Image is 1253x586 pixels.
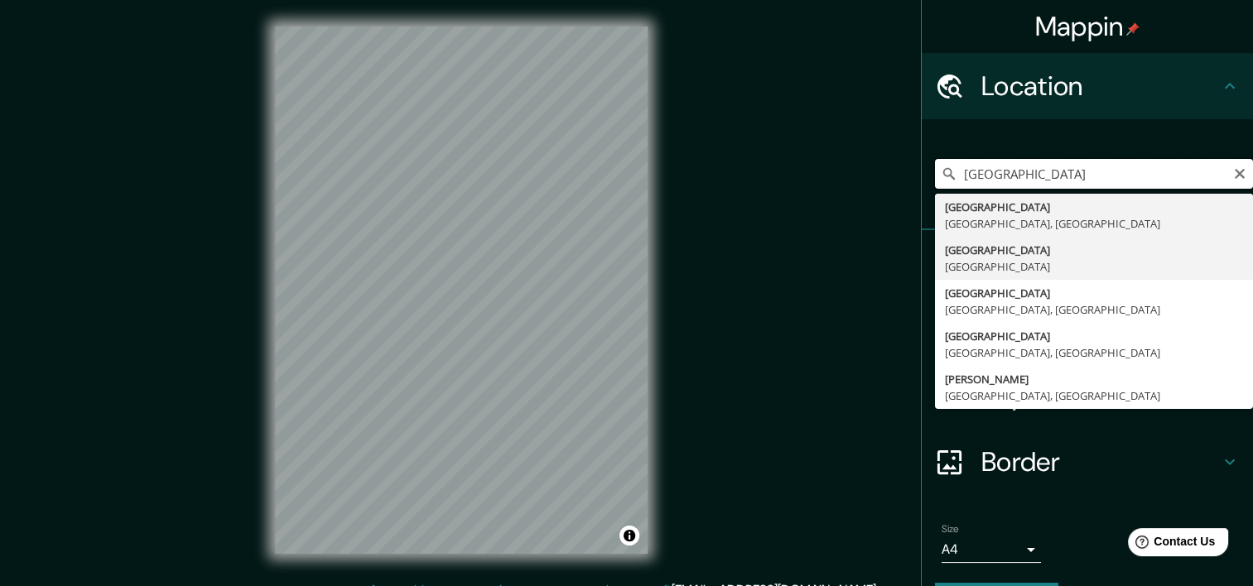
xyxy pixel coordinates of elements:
[1233,165,1246,180] button: Clear
[942,536,1041,563] div: A4
[945,285,1243,301] div: [GEOGRAPHIC_DATA]
[922,296,1253,363] div: Style
[922,53,1253,119] div: Location
[935,159,1253,189] input: Pick your city or area
[945,344,1243,361] div: [GEOGRAPHIC_DATA], [GEOGRAPHIC_DATA]
[942,522,959,536] label: Size
[922,230,1253,296] div: Pins
[945,242,1243,258] div: [GEOGRAPHIC_DATA]
[945,371,1243,387] div: [PERSON_NAME]
[945,328,1243,344] div: [GEOGRAPHIC_DATA]
[945,258,1243,275] div: [GEOGRAPHIC_DATA]
[945,387,1243,404] div: [GEOGRAPHIC_DATA], [GEOGRAPHIC_DATA]
[619,526,639,545] button: Toggle attribution
[981,379,1220,412] h4: Layout
[945,215,1243,232] div: [GEOGRAPHIC_DATA], [GEOGRAPHIC_DATA]
[1106,521,1235,568] iframe: Help widget launcher
[945,301,1243,318] div: [GEOGRAPHIC_DATA], [GEOGRAPHIC_DATA]
[1035,10,1140,43] h4: Mappin
[275,26,648,554] canvas: Map
[1126,22,1140,36] img: pin-icon.png
[981,445,1220,478] h4: Border
[981,70,1220,103] h4: Location
[922,363,1253,429] div: Layout
[922,429,1253,495] div: Border
[945,199,1243,215] div: [GEOGRAPHIC_DATA]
